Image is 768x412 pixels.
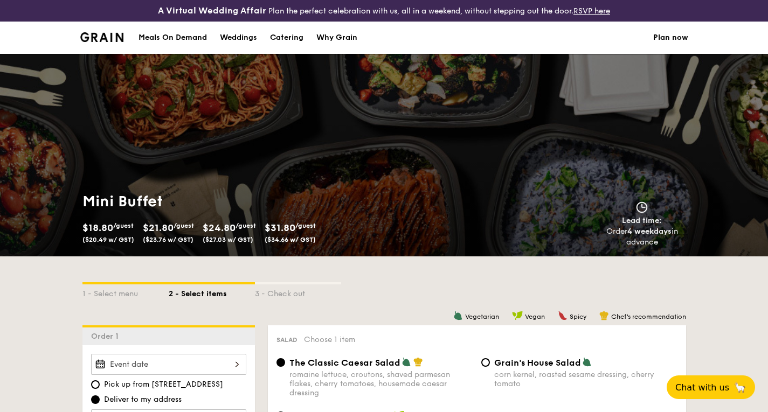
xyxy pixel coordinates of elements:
[295,222,316,229] span: /guest
[203,236,253,243] span: ($27.03 w/ GST)
[203,222,236,234] span: $24.80
[570,313,586,320] span: Spicy
[494,370,677,388] div: corn kernel, roasted sesame dressing, cherry tomato
[143,236,193,243] span: ($23.76 w/ GST)
[265,236,316,243] span: ($34.66 w/ GST)
[82,222,113,234] span: $18.80
[413,357,423,367] img: icon-chef-hat.a58ddaea.svg
[80,32,124,42] a: Logotype
[481,358,490,367] input: Grain's House Saladcorn kernel, roasted sesame dressing, cherry tomato
[558,311,568,320] img: icon-spicy.37a8142b.svg
[402,357,411,367] img: icon-vegetarian.fe4039eb.svg
[611,313,686,320] span: Chef's recommendation
[104,379,223,390] span: Pick up from [STREET_ADDRESS]
[512,311,523,320] img: icon-vegan.f8ff3823.svg
[265,222,295,234] span: $31.80
[653,22,688,54] a: Plan now
[310,22,364,54] a: Why Grain
[213,22,264,54] a: Weddings
[169,284,255,299] div: 2 - Select items
[465,313,499,320] span: Vegetarian
[132,22,213,54] a: Meals On Demand
[158,4,266,17] h4: A Virtual Wedding Affair
[264,22,310,54] a: Catering
[255,284,341,299] div: 3 - Check out
[270,22,303,54] div: Catering
[494,358,581,368] span: Grain's House Salad
[91,332,123,341] span: Order 1
[453,311,463,320] img: icon-vegetarian.fe4039eb.svg
[582,357,592,367] img: icon-vegetarian.fe4039eb.svg
[80,32,124,42] img: Grain
[276,336,297,344] span: Salad
[622,216,662,225] span: Lead time:
[289,358,400,368] span: The Classic Caesar Salad
[734,381,746,394] span: 🦙
[627,227,672,236] strong: 4 weekdays
[316,22,357,54] div: Why Grain
[634,201,650,213] img: icon-clock.2db775ea.svg
[525,313,545,320] span: Vegan
[104,394,182,405] span: Deliver to my address
[91,354,246,375] input: Event date
[143,222,174,234] span: $21.80
[289,370,473,397] div: romaine lettuce, croutons, shaved parmesan flakes, cherry tomatoes, housemade caesar dressing
[599,311,609,320] img: icon-chef-hat.a58ddaea.svg
[113,222,134,229] span: /guest
[236,222,256,229] span: /guest
[139,22,207,54] div: Meals On Demand
[128,4,640,17] div: Plan the perfect celebration with us, all in a weekend, without stepping out the door.
[82,192,380,211] h1: Mini Buffet
[276,358,285,367] input: The Classic Caesar Saladromaine lettuce, croutons, shaved parmesan flakes, cherry tomatoes, house...
[174,222,194,229] span: /guest
[667,375,755,399] button: Chat with us🦙
[573,6,610,16] a: RSVP here
[82,236,134,243] span: ($20.49 w/ GST)
[675,382,729,393] span: Chat with us
[91,380,100,389] input: Pick up from [STREET_ADDRESS]
[304,335,355,344] span: Choose 1 item
[91,395,100,404] input: Deliver to my address
[82,284,169,299] div: 1 - Select menu
[594,226,690,248] div: Order in advance
[220,22,257,54] div: Weddings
